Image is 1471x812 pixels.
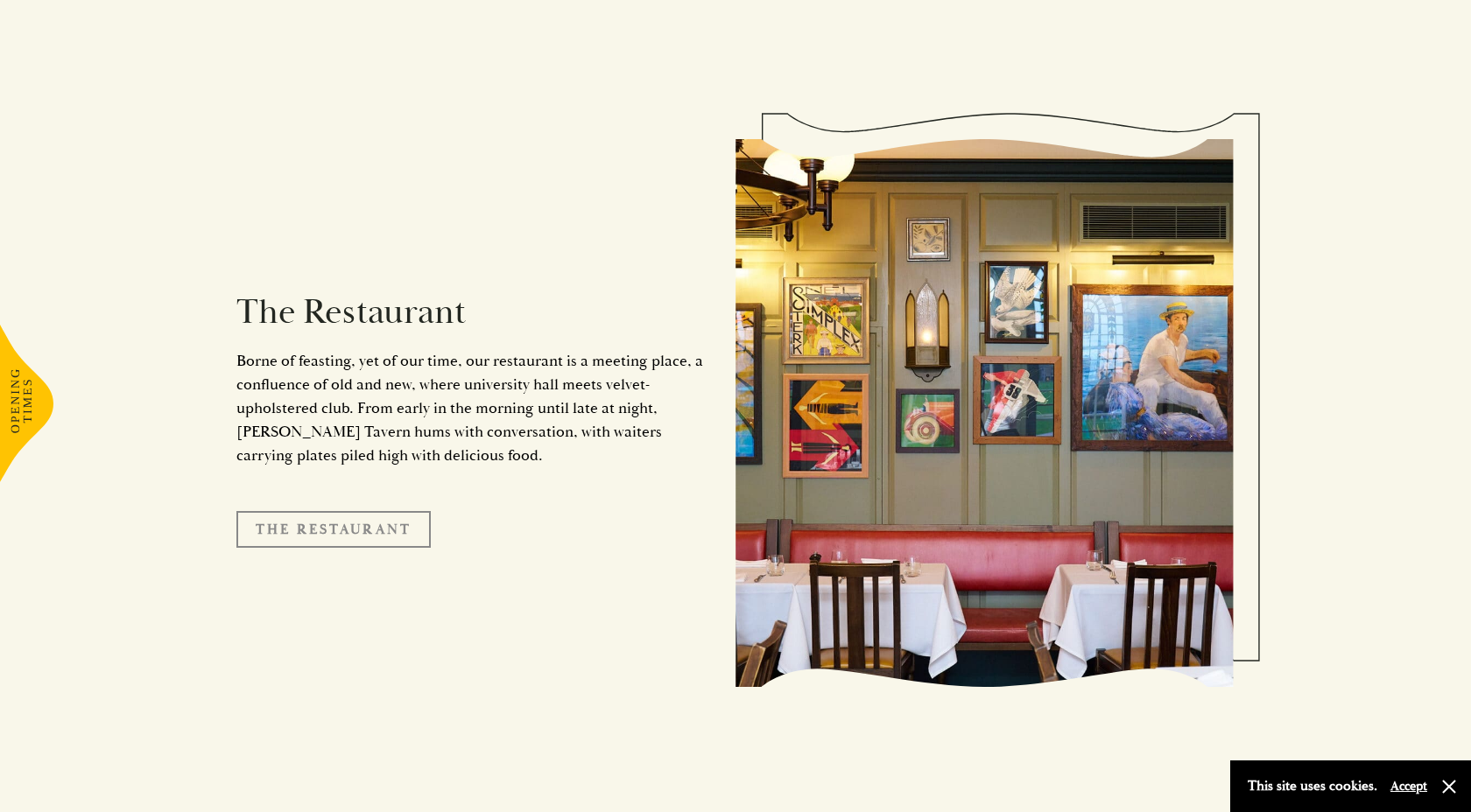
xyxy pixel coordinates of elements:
p: This site uses cookies. [1248,773,1377,799]
p: Borne of feasting, yet of our time, our restaurant is a meeting place, a confluence of old and ne... [236,349,709,467]
button: Accept [1390,778,1427,794]
a: The Restaurant [236,511,431,548]
h2: The Restaurant [236,291,709,333]
button: Close and accept [1440,778,1458,795]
